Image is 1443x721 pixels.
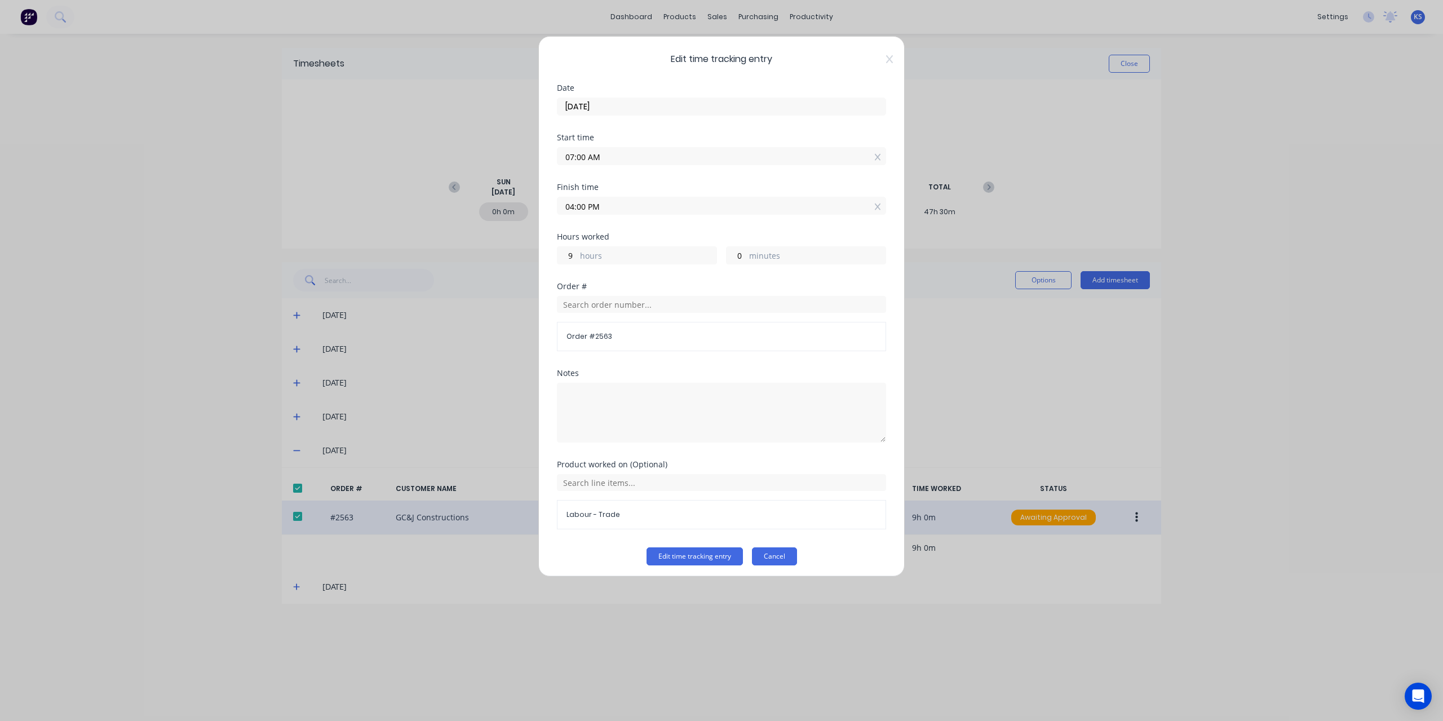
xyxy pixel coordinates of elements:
[557,474,886,491] input: Search line items...
[752,547,797,565] button: Cancel
[566,510,877,520] span: Labour - Trade
[580,250,716,264] label: hours
[1405,683,1432,710] div: Open Intercom Messenger
[557,369,886,377] div: Notes
[557,247,577,264] input: 0
[557,52,886,66] span: Edit time tracking entry
[647,547,743,565] button: Edit time tracking entry
[566,331,877,342] span: Order # 2563
[557,296,886,313] input: Search order number...
[557,233,886,241] div: Hours worked
[557,461,886,468] div: Product worked on (Optional)
[727,247,746,264] input: 0
[557,84,886,92] div: Date
[557,134,886,141] div: Start time
[749,250,886,264] label: minutes
[557,282,886,290] div: Order #
[557,183,886,191] div: Finish time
